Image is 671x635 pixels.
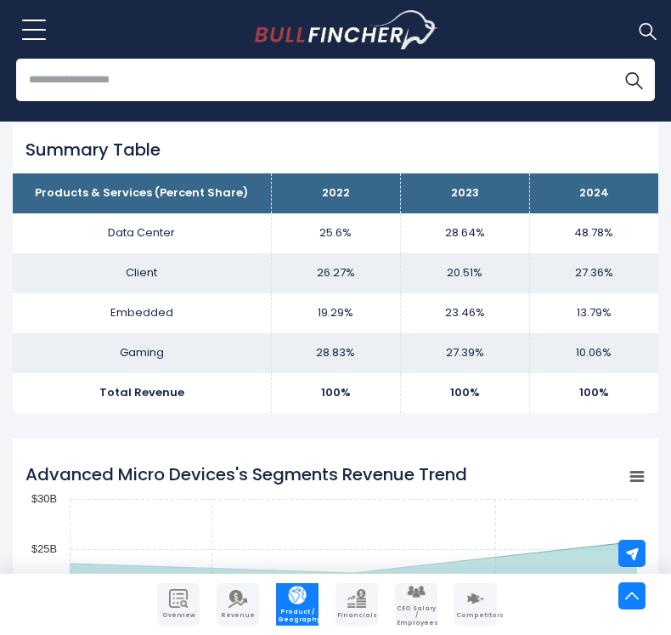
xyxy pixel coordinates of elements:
[13,253,271,293] td: Client
[612,59,655,101] button: Search
[217,583,259,626] a: Company Revenue
[13,333,271,373] td: Gaming
[271,333,400,373] td: 28.83%
[400,333,529,373] td: 27.39%
[529,293,658,333] td: 13.79%
[456,612,495,619] span: Competitors
[13,213,271,253] td: Data Center
[25,462,467,486] tspan: Advanced Micro Devices's Segments Revenue Trend
[337,612,376,619] span: Financials
[159,612,198,619] span: Overview
[255,10,438,49] img: Bullfincher logo
[13,293,271,333] td: Embedded
[400,253,529,293] td: 20.51%
[31,542,57,555] text: $25B
[335,583,378,626] a: Company Financials
[400,293,529,333] td: 23.46%
[529,333,658,373] td: 10.06%
[13,373,271,413] td: Total Revenue
[529,173,658,213] th: 2024
[395,583,437,626] a: Company Employees
[13,173,271,213] th: Products & Services (Percent Share)
[218,612,257,619] span: Revenue
[529,373,658,413] td: 100%
[400,373,529,413] td: 100%
[31,492,57,505] text: $30B
[400,213,529,253] td: 28.64%
[278,609,317,623] span: Product / Geography
[529,253,658,293] td: 27.36%
[454,583,497,626] a: Company Competitors
[271,373,400,413] td: 100%
[255,10,437,49] a: Go to homepage
[25,139,646,160] h2: Summary Table
[271,173,400,213] th: 2022
[271,253,400,293] td: 26.27%
[529,213,658,253] td: 48.78%
[271,293,400,333] td: 19.29%
[157,583,200,626] a: Company Overview
[276,583,319,626] a: Company Product/Geography
[397,605,436,626] span: CEO Salary / Employees
[400,173,529,213] th: 2023
[271,213,400,253] td: 25.6%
